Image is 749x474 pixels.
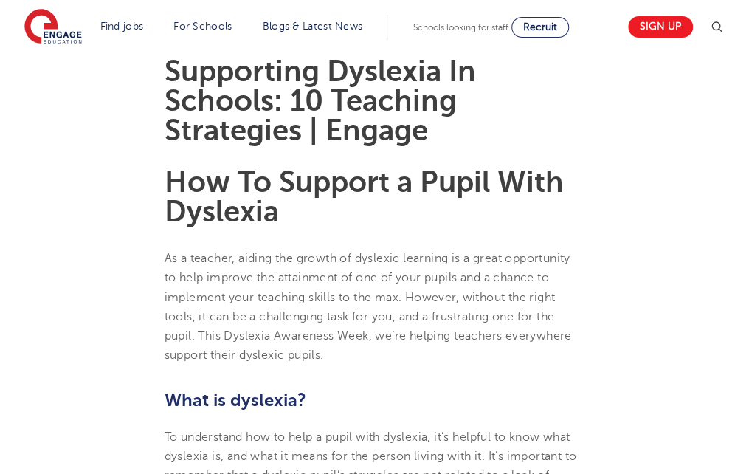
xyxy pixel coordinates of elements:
span: Schools looking for staff [413,22,508,32]
a: Recruit [511,17,569,38]
b: How To Support a Pupil With Dyslexia [165,165,564,228]
a: Find jobs [100,21,144,32]
span: As a teacher, aiding the growth of dyslexic learning is a great opportunity to help improve the a... [165,252,572,362]
h1: Supporting Dyslexia In Schools: 10 Teaching Strategies | Engage [165,57,585,145]
a: Blogs & Latest News [263,21,363,32]
span: Recruit [523,21,557,32]
a: For Schools [173,21,232,32]
img: Engage Education [24,9,82,46]
a: Sign up [628,16,693,38]
b: What is dyslexia? [165,390,306,411]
